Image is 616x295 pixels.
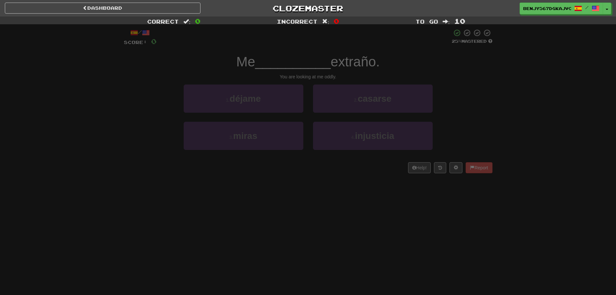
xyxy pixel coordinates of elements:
[585,5,589,10] span: /
[331,54,380,69] span: extraño.
[230,94,261,104] span: déjame
[124,29,157,37] div: /
[354,97,358,103] small: 2 .
[255,54,331,69] span: __________
[210,3,406,14] a: Clozemaster
[147,18,179,25] span: Correct
[466,162,492,173] button: Report
[195,17,200,25] span: 0
[443,19,450,24] span: :
[5,3,200,14] a: Dashboard
[454,17,465,25] span: 10
[523,6,571,11] span: benjy567dgkajvca
[233,131,257,141] span: miras
[452,39,461,44] span: 25 %
[124,74,492,80] div: You are looking at me oddly.
[184,122,303,150] button: 3.miras
[452,39,492,44] div: Mastered
[355,131,394,141] span: injusticia
[277,18,318,25] span: Incorrect
[322,19,329,24] span: :
[236,54,255,69] span: Me
[351,135,355,140] small: 4 .
[184,85,303,113] button: 1.déjame
[151,37,157,45] span: 0
[408,162,431,173] button: Help!
[183,19,190,24] span: :
[358,94,391,104] span: casarse
[520,3,603,14] a: benjy567dgkajvca /
[226,97,230,103] small: 1 .
[334,17,339,25] span: 0
[313,122,433,150] button: 4.injusticia
[124,40,147,45] span: Score:
[416,18,438,25] span: To go
[313,85,433,113] button: 2.casarse
[229,135,233,140] small: 3 .
[434,162,446,173] button: Round history (alt+y)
